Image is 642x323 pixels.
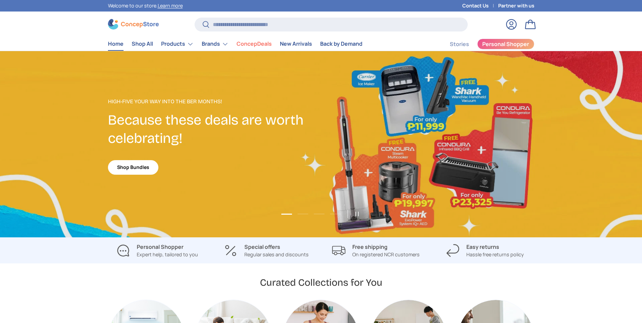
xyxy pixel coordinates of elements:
strong: Free shipping [352,243,388,251]
p: On registered NCR customers [352,251,420,258]
a: Personal Shopper Expert help, tailored to you [108,243,206,258]
img: ConcepStore [108,19,159,29]
a: Free shipping On registered NCR customers [327,243,425,258]
a: ConcepDeals [237,37,272,50]
nav: Primary [108,37,362,51]
strong: Special offers [244,243,280,251]
p: Hassle free returns policy [466,251,524,258]
p: High-Five Your Way Into the Ber Months! [108,98,321,106]
strong: Easy returns [466,243,499,251]
a: Shop All [132,37,153,50]
h2: Because these deals are worth celebrating! [108,111,321,148]
a: Contact Us [462,2,498,9]
p: Regular sales and discounts [244,251,309,258]
strong: Personal Shopper [137,243,183,251]
a: Shop Bundles [108,160,158,175]
a: Partner with us [498,2,534,9]
a: New Arrivals [280,37,312,50]
span: Personal Shopper [482,41,529,47]
p: Expert help, tailored to you [137,251,198,258]
a: Back by Demand [320,37,362,50]
h2: Curated Collections for You [260,276,382,289]
a: Stories [450,38,469,51]
a: Personal Shopper [477,39,534,49]
a: Special offers Regular sales and discounts [217,243,316,258]
a: Brands [202,37,228,51]
summary: Products [157,37,198,51]
a: Home [108,37,124,50]
summary: Brands [198,37,233,51]
a: Products [161,37,194,51]
a: Learn more [158,2,183,9]
a: Easy returns Hassle free returns policy [436,243,534,258]
nav: Secondary [434,37,534,51]
p: Welcome to our store. [108,2,183,9]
